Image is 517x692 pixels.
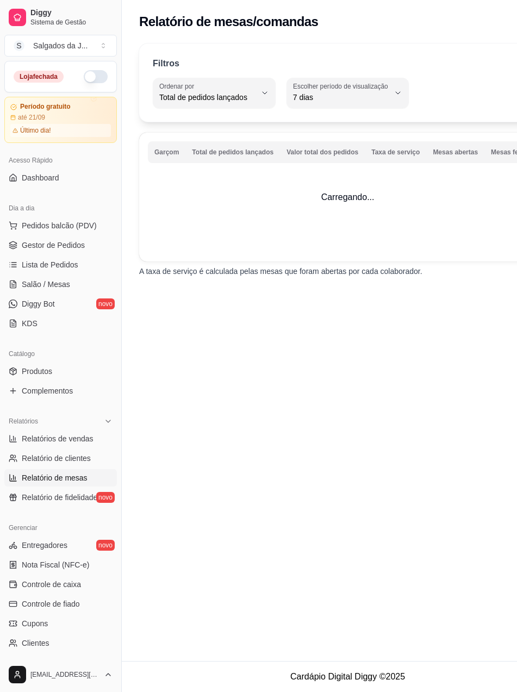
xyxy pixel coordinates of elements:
[293,92,390,103] span: 7 dias
[20,126,51,135] article: Último dia!
[22,279,70,290] span: Salão / Mesas
[4,489,117,506] a: Relatório de fidelidadenovo
[153,78,276,108] button: Ordenar porTotal de pedidos lançados
[22,240,85,251] span: Gestor de Pedidos
[4,345,117,363] div: Catálogo
[22,259,78,270] span: Lista de Pedidos
[4,654,117,671] a: Estoque
[4,276,117,293] a: Salão / Mesas
[153,57,179,70] p: Filtros
[22,298,55,309] span: Diggy Bot
[22,220,97,231] span: Pedidos balcão (PDV)
[4,200,117,217] div: Dia a dia
[14,71,64,83] div: Loja fechada
[30,8,113,18] span: Diggy
[22,453,91,464] span: Relatório de clientes
[4,97,117,143] a: Período gratuitoaté 21/09Último dia!
[4,315,117,332] a: KDS
[4,152,117,169] div: Acesso Rápido
[4,634,117,652] a: Clientes
[4,35,117,57] button: Select a team
[4,576,117,593] a: Controle de caixa
[22,472,88,483] span: Relatório de mesas
[22,618,48,629] span: Cupons
[22,540,67,551] span: Entregadores
[4,4,117,30] a: DiggySistema de Gestão
[84,70,108,83] button: Alterar Status
[22,172,59,183] span: Dashboard
[159,92,256,103] span: Total de pedidos lançados
[4,256,117,273] a: Lista de Pedidos
[4,236,117,254] a: Gestor de Pedidos
[159,82,198,91] label: Ordenar por
[4,537,117,554] a: Entregadoresnovo
[18,113,45,122] article: até 21/09
[20,103,71,111] article: Período gratuito
[33,40,88,51] div: Salgados da J ...
[293,82,391,91] label: Escolher período de visualização
[30,670,99,679] span: [EMAIL_ADDRESS][DOMAIN_NAME]
[4,382,117,400] a: Complementos
[4,217,117,234] button: Pedidos balcão (PDV)
[22,599,80,609] span: Controle de fiado
[4,519,117,537] div: Gerenciar
[4,363,117,380] a: Produtos
[139,13,318,30] h2: Relatório de mesas/comandas
[22,385,73,396] span: Complementos
[4,295,117,313] a: Diggy Botnovo
[22,433,94,444] span: Relatórios de vendas
[30,18,113,27] span: Sistema de Gestão
[22,559,89,570] span: Nota Fiscal (NFC-e)
[4,662,117,688] button: [EMAIL_ADDRESS][DOMAIN_NAME]
[4,469,117,487] a: Relatório de mesas
[4,169,117,186] a: Dashboard
[9,417,38,426] span: Relatórios
[22,318,38,329] span: KDS
[22,638,49,649] span: Clientes
[4,430,117,447] a: Relatórios de vendas
[4,556,117,573] a: Nota Fiscal (NFC-e)
[14,40,24,51] span: S
[22,492,97,503] span: Relatório de fidelidade
[4,615,117,632] a: Cupons
[22,366,52,377] span: Produtos
[4,595,117,613] a: Controle de fiado
[4,450,117,467] a: Relatório de clientes
[286,78,409,108] button: Escolher período de visualização7 dias
[22,579,81,590] span: Controle de caixa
